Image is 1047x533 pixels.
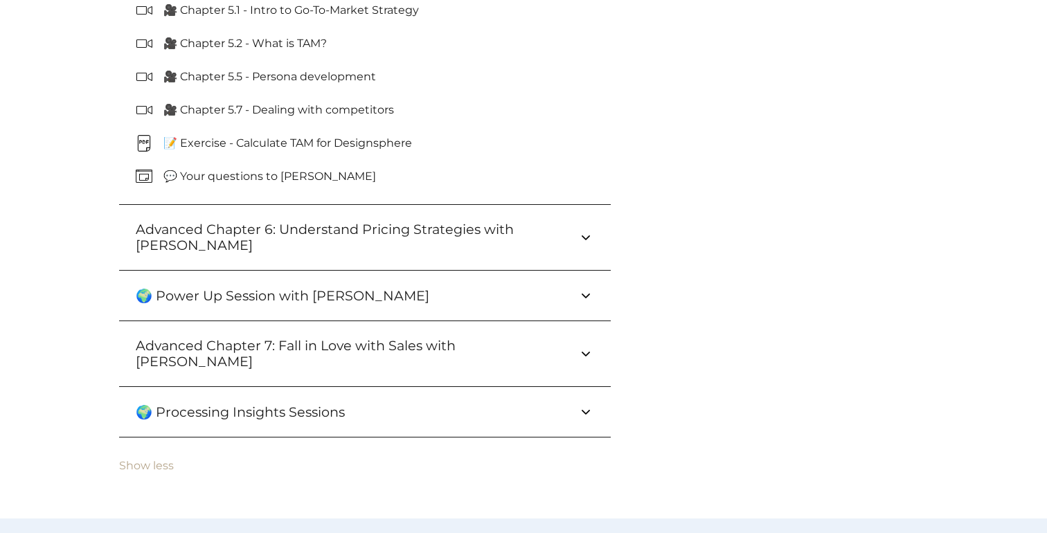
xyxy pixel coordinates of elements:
p: 🎥 Chapter 5.1 - Intro to Go-To-Market Strategy [163,2,430,19]
p: 📝 Exercise - Calculate TAM for Designsphere [163,135,423,152]
h3: 🌍 Processing Insights Sessions [136,404,367,420]
p: 🎥 Chapter 5.2 - What is TAM? [163,35,338,52]
p: 💬 Your questions to [PERSON_NAME] [163,168,387,185]
button: 🌍 Processing Insights Sessions [119,387,611,437]
button: Show less [119,460,174,472]
button: Advanced Chapter 6: Understand Pricing Strategies with [PERSON_NAME] [119,205,611,270]
p: 🎥 Chapter 5.7 - Dealing with competitors [163,102,405,118]
button: 🌍 Power Up Session with [PERSON_NAME] [119,271,611,320]
button: Advanced Chapter 7: Fall in Love with Sales with [PERSON_NAME] [119,321,611,386]
h3: Advanced Chapter 7: Fall in Love with Sales with [PERSON_NAME] [136,338,578,370]
p: 🎥 Chapter 5.5 - Persona development [163,69,387,85]
h3: Advanced Chapter 6: Understand Pricing Strategies with [PERSON_NAME] [136,222,578,253]
h3: 🌍 Power Up Session with [PERSON_NAME] [136,288,451,304]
